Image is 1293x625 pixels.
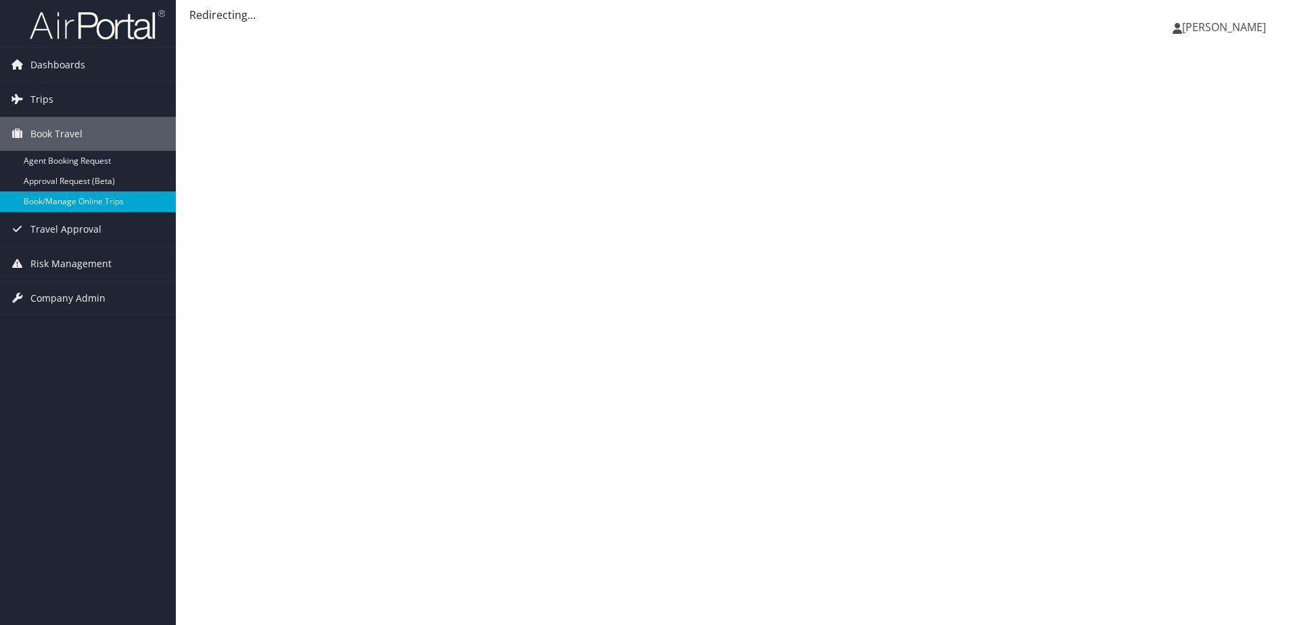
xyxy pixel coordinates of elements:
[189,7,1279,23] div: Redirecting...
[30,83,53,116] span: Trips
[30,281,105,315] span: Company Admin
[1173,7,1279,47] a: [PERSON_NAME]
[30,212,101,246] span: Travel Approval
[1182,20,1266,34] span: [PERSON_NAME]
[30,9,165,41] img: airportal-logo.png
[30,117,83,151] span: Book Travel
[30,48,85,82] span: Dashboards
[30,247,112,281] span: Risk Management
